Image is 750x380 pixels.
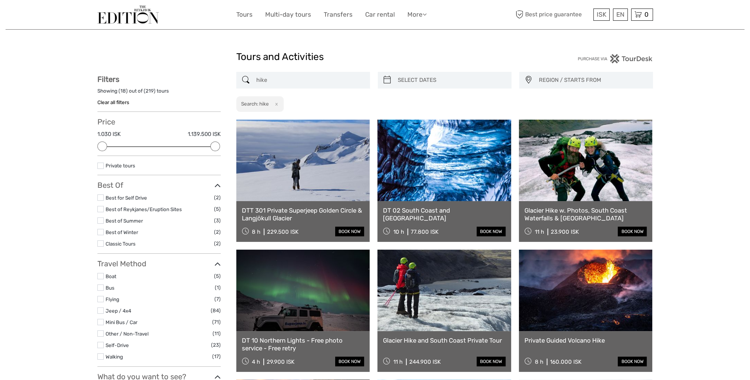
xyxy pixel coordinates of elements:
a: Walking [106,354,123,360]
span: (11) [213,329,221,338]
a: book now [477,227,506,236]
div: EN [613,9,628,21]
a: Best of Summer [106,218,143,224]
h3: Travel Method [97,259,221,268]
div: Showing ( ) out of ( ) tours [97,87,221,99]
strong: Filters [97,75,119,84]
h1: Tours and Activities [236,51,514,63]
p: We're away right now. Please check back later! [10,13,84,19]
a: Bus [106,285,114,291]
span: 11 h [393,359,403,365]
a: Private Guided Volcano Hike [524,337,647,344]
span: (5) [214,272,221,280]
a: Flying [106,296,119,302]
a: Glacier Hike and South Coast Private Tour [383,337,506,344]
span: (5) [214,205,221,213]
a: book now [618,227,647,236]
span: (1) [215,283,221,292]
img: PurchaseViaTourDesk.png [577,54,653,63]
a: Mini Bus / Car [106,319,137,325]
a: Private tours [106,163,135,169]
span: (71) [212,318,221,326]
label: 1.030 ISK [97,130,121,138]
span: 0 [643,11,650,18]
a: Best of Reykjanes/Eruption Sites [106,206,182,212]
span: 8 h [535,359,543,365]
div: 229.500 ISK [267,229,299,235]
span: (2) [214,193,221,202]
span: 4 h [252,359,260,365]
button: x [270,100,280,108]
a: Other / Non-Travel [106,331,149,337]
a: book now [335,357,364,366]
a: Multi-day tours [265,9,311,20]
input: SELECT DATES [395,74,508,87]
h3: Best Of [97,181,221,190]
span: (84) [211,306,221,315]
h2: Search: hike [241,101,269,107]
button: Open LiveChat chat widget [85,11,94,20]
a: book now [477,357,506,366]
span: 8 h [252,229,260,235]
span: (23) [211,341,221,349]
span: Best price guarantee [514,9,591,21]
a: More [407,9,427,20]
span: 11 h [535,229,544,235]
a: book now [335,227,364,236]
a: DT 10 Northern Lights - Free photo service - Free retry [242,337,364,352]
label: 1.139.500 ISK [188,130,221,138]
a: Clear all filters [97,99,129,105]
input: SEARCH [253,74,366,87]
a: Boat [106,273,116,279]
div: 29.900 ISK [267,359,294,365]
span: (17) [212,352,221,361]
div: 77.800 ISK [411,229,439,235]
a: DTT 301 Private Superjeep Golden Circle & Langjökull Glacier [242,207,364,222]
a: Car rental [365,9,395,20]
h3: Price [97,117,221,126]
a: Tours [236,9,253,20]
button: REGION / STARTS FROM [536,74,649,86]
img: The Reykjavík Edition [97,6,159,24]
label: 219 [146,87,154,94]
div: 23.900 ISK [551,229,579,235]
span: (3) [214,216,221,225]
div: 244.900 ISK [409,359,441,365]
span: 10 h [393,229,404,235]
a: DT 02 South Coast and [GEOGRAPHIC_DATA] [383,207,506,222]
span: (2) [214,228,221,236]
a: Self-Drive [106,342,129,348]
a: Best of Winter [106,229,138,235]
label: 18 [120,87,126,94]
span: ISK [597,11,606,18]
a: Classic Tours [106,241,136,247]
a: Jeep / 4x4 [106,308,131,314]
a: book now [618,357,647,366]
div: 160.000 ISK [550,359,581,365]
span: (7) [214,295,221,303]
a: Glacier Hike w. Photos, South Coast Waterfalls & [GEOGRAPHIC_DATA] [524,207,647,222]
a: Transfers [324,9,353,20]
span: (2) [214,239,221,248]
a: Best for Self Drive [106,195,147,201]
